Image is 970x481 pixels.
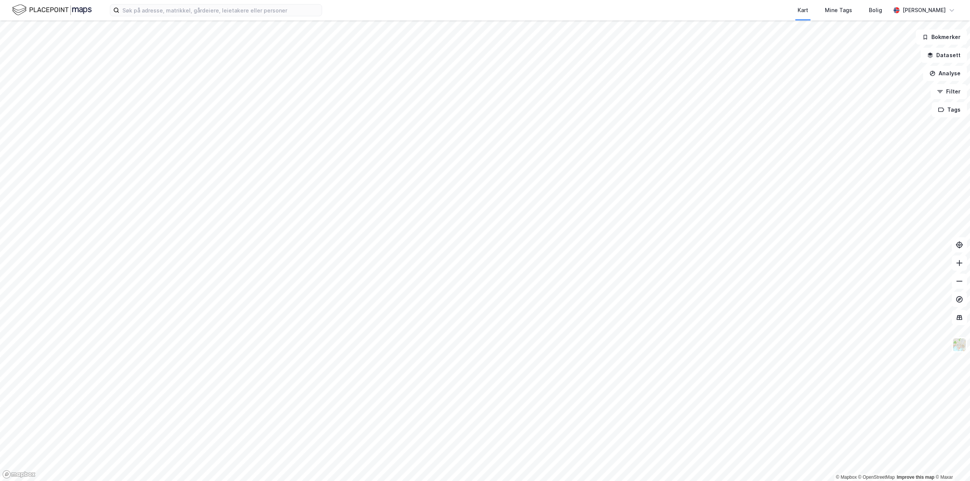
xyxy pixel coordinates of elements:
[869,6,882,15] div: Bolig
[932,445,970,481] iframe: Chat Widget
[897,475,934,480] a: Improve this map
[825,6,852,15] div: Mine Tags
[952,338,967,352] img: Z
[903,6,946,15] div: [PERSON_NAME]
[931,84,967,99] button: Filter
[858,475,895,480] a: OpenStreetMap
[119,5,322,16] input: Søk på adresse, matrikkel, gårdeiere, leietakere eller personer
[916,30,967,45] button: Bokmerker
[798,6,808,15] div: Kart
[932,102,967,117] button: Tags
[836,475,857,480] a: Mapbox
[921,48,967,63] button: Datasett
[932,445,970,481] div: Kontrollprogram for chat
[2,470,36,479] a: Mapbox homepage
[12,3,92,17] img: logo.f888ab2527a4732fd821a326f86c7f29.svg
[923,66,967,81] button: Analyse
